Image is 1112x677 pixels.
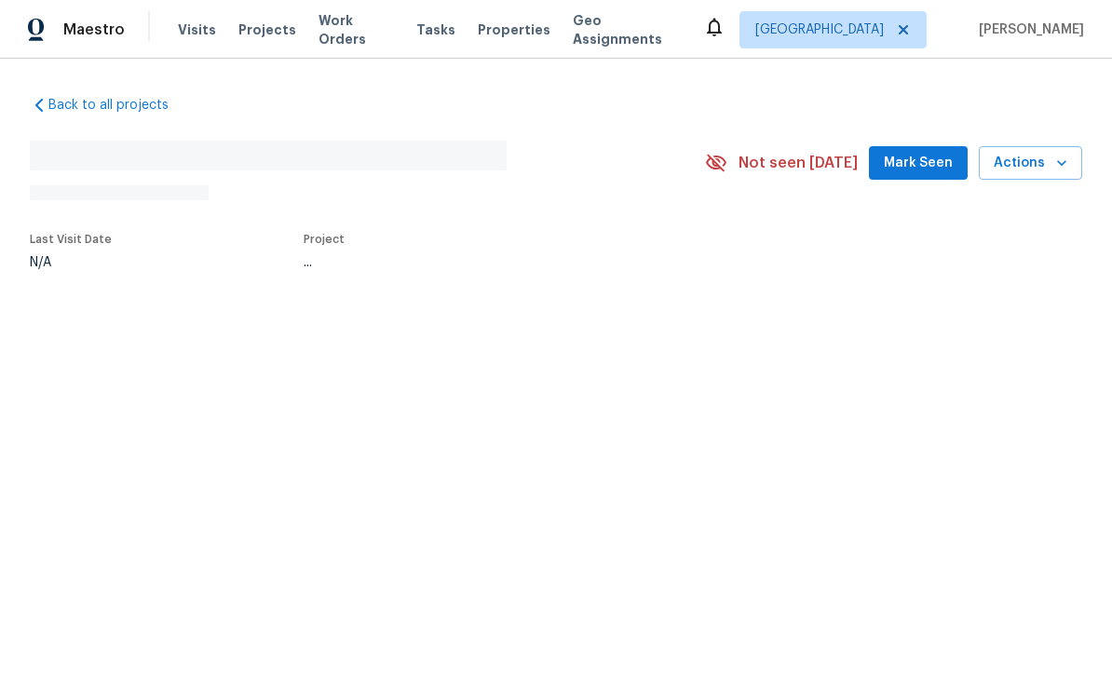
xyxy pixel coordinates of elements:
[30,234,112,245] span: Last Visit Date
[238,20,296,39] span: Projects
[178,20,216,39] span: Visits
[971,20,1084,39] span: [PERSON_NAME]
[304,234,345,245] span: Project
[416,23,455,36] span: Tasks
[478,20,550,39] span: Properties
[30,96,209,115] a: Back to all projects
[739,154,858,172] span: Not seen [DATE]
[319,11,394,48] span: Work Orders
[884,152,953,175] span: Mark Seen
[869,146,968,181] button: Mark Seen
[755,20,884,39] span: [GEOGRAPHIC_DATA]
[979,146,1082,181] button: Actions
[994,152,1067,175] span: Actions
[30,256,112,269] div: N/A
[573,11,681,48] span: Geo Assignments
[63,20,125,39] span: Maestro
[304,256,661,269] div: ...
